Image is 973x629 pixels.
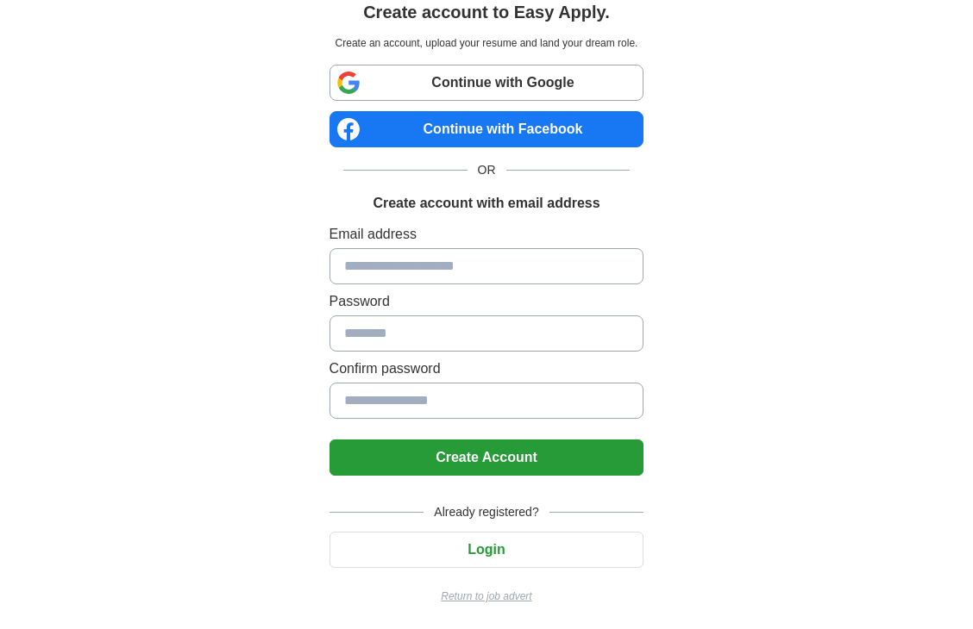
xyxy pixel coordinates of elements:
a: Login [330,542,644,557]
span: OR [468,161,506,179]
p: Create an account, upload your resume and land your dream role. [333,35,641,51]
button: Create Account [330,439,644,476]
label: Password [330,291,644,312]
span: Already registered? [424,503,549,521]
button: Login [330,532,644,568]
a: Continue with Google [330,65,644,101]
a: Continue with Facebook [330,111,644,147]
h1: Create account with email address [373,193,599,214]
a: Return to job advert [330,589,644,604]
label: Email address [330,224,644,245]
label: Confirm password [330,358,644,379]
